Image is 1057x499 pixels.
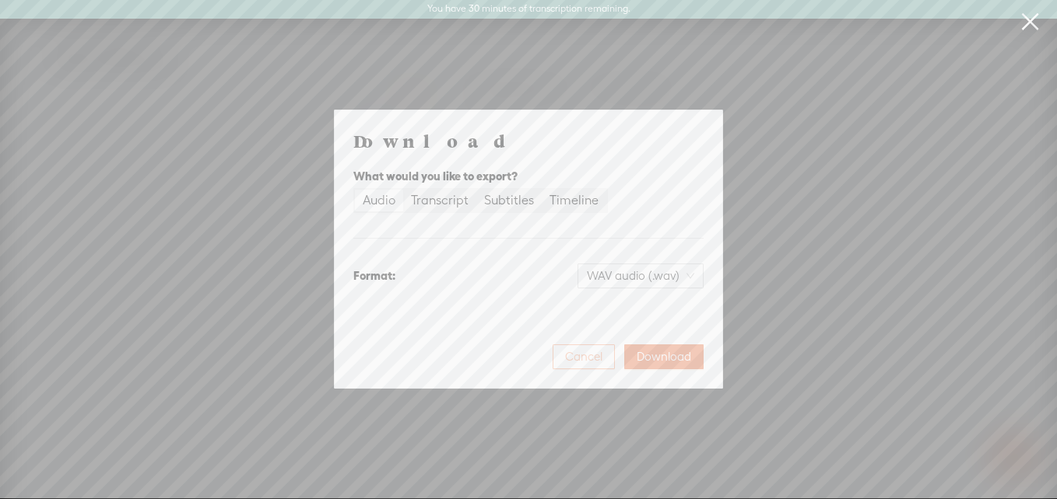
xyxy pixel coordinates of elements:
[565,349,602,365] span: Cancel
[363,190,395,211] div: Audio
[484,190,534,211] div: Subtitles
[550,190,599,211] div: Timeline
[587,264,694,288] span: WAV audio (.wav)
[637,349,691,365] span: Download
[353,167,704,186] div: What would you like to export?
[353,267,395,285] div: Format:
[353,188,608,213] div: segmented control
[353,129,704,152] h4: Download
[411,190,469,211] div: Transcript
[624,344,704,369] button: Download
[553,344,615,369] button: Cancel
